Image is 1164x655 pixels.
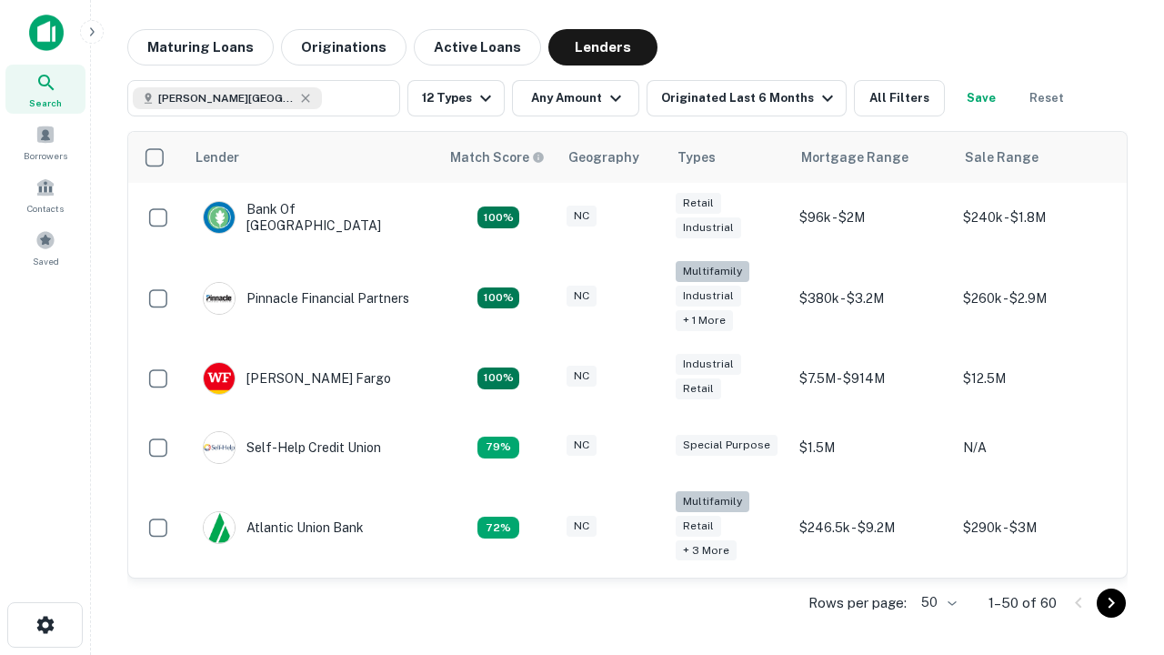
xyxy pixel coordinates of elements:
[281,29,406,65] button: Originations
[127,29,274,65] button: Maturing Loans
[33,254,59,268] span: Saved
[5,65,85,114] a: Search
[1073,451,1164,539] iframe: Chat Widget
[450,147,545,167] div: Capitalize uses an advanced AI algorithm to match your search with the best lender. The match sco...
[548,29,657,65] button: Lenders
[477,207,519,228] div: Matching Properties: 14, hasApolloMatch: undefined
[204,432,235,463] img: picture
[29,96,62,110] span: Search
[414,29,541,65] button: Active Loans
[27,201,64,216] span: Contacts
[676,286,741,307] div: Industrial
[567,206,597,227] div: NC
[204,512,235,543] img: picture
[204,283,235,314] img: picture
[790,252,954,344] td: $380k - $3.2M
[567,435,597,456] div: NC
[196,146,239,168] div: Lender
[854,80,945,116] button: All Filters
[676,540,737,561] div: + 3 more
[667,132,790,183] th: Types
[954,482,1118,574] td: $290k - $3M
[5,117,85,166] a: Borrowers
[988,592,1057,614] p: 1–50 of 60
[477,287,519,309] div: Matching Properties: 25, hasApolloMatch: undefined
[477,368,519,389] div: Matching Properties: 15, hasApolloMatch: undefined
[185,132,439,183] th: Lender
[676,378,721,399] div: Retail
[512,80,639,116] button: Any Amount
[914,589,959,616] div: 50
[203,431,381,464] div: Self-help Credit Union
[790,482,954,574] td: $246.5k - $9.2M
[647,80,847,116] button: Originated Last 6 Months
[676,435,778,456] div: Special Purpose
[790,132,954,183] th: Mortgage Range
[1097,589,1126,618] button: Go to next page
[676,354,741,375] div: Industrial
[439,132,557,183] th: Capitalize uses an advanced AI algorithm to match your search with the best lender. The match sco...
[677,146,716,168] div: Types
[954,183,1118,252] td: $240k - $1.8M
[568,146,639,168] div: Geography
[790,183,954,252] td: $96k - $2M
[204,363,235,394] img: picture
[790,413,954,482] td: $1.5M
[5,223,85,272] a: Saved
[676,261,749,282] div: Multifamily
[661,87,838,109] div: Originated Last 6 Months
[801,146,908,168] div: Mortgage Range
[954,413,1118,482] td: N/A
[808,592,907,614] p: Rows per page:
[203,511,364,544] div: Atlantic Union Bank
[676,516,721,537] div: Retail
[676,193,721,214] div: Retail
[567,516,597,537] div: NC
[954,344,1118,413] td: $12.5M
[407,80,505,116] button: 12 Types
[24,148,67,163] span: Borrowers
[567,286,597,307] div: NC
[954,252,1118,344] td: $260k - $2.9M
[5,170,85,219] a: Contacts
[203,282,409,315] div: Pinnacle Financial Partners
[1018,80,1076,116] button: Reset
[450,147,541,167] h6: Match Score
[29,15,64,51] img: capitalize-icon.png
[203,362,391,395] div: [PERSON_NAME] Fargo
[790,344,954,413] td: $7.5M - $914M
[676,491,749,512] div: Multifamily
[203,201,421,234] div: Bank Of [GEOGRAPHIC_DATA]
[158,90,295,106] span: [PERSON_NAME][GEOGRAPHIC_DATA], [GEOGRAPHIC_DATA]
[477,437,519,458] div: Matching Properties: 11, hasApolloMatch: undefined
[676,217,741,238] div: Industrial
[965,146,1039,168] div: Sale Range
[952,80,1010,116] button: Save your search to get updates of matches that match your search criteria.
[477,517,519,539] div: Matching Properties: 10, hasApolloMatch: undefined
[954,132,1118,183] th: Sale Range
[567,366,597,387] div: NC
[557,132,667,183] th: Geography
[204,202,235,233] img: picture
[676,310,733,331] div: + 1 more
